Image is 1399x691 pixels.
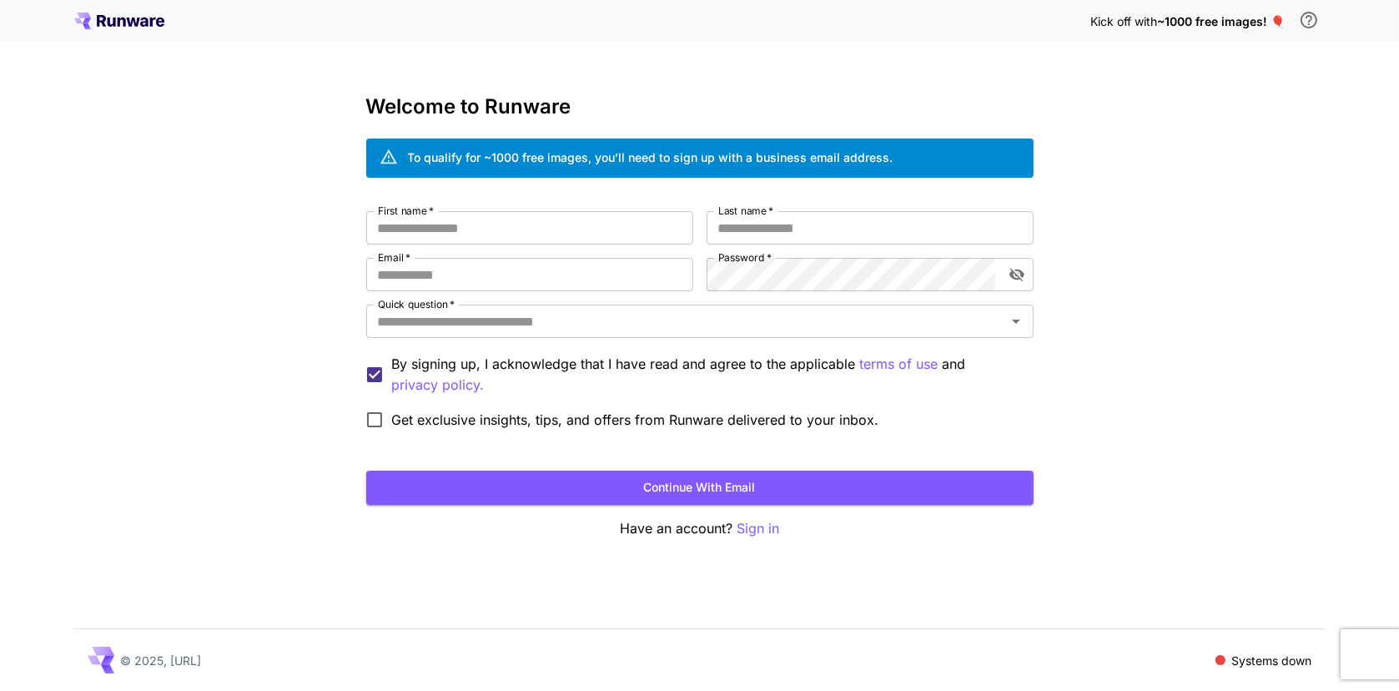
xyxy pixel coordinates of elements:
p: privacy policy. [392,375,485,396]
button: By signing up, I acknowledge that I have read and agree to the applicable and privacy policy. [860,354,939,375]
p: Systems down [1232,652,1312,669]
label: Last name [718,204,773,218]
h3: Welcome to Runware [366,95,1034,119]
span: Get exclusive insights, tips, and offers from Runware delivered to your inbox. [392,410,879,430]
button: By signing up, I acknowledge that I have read and agree to the applicable terms of use and [392,375,485,396]
span: Kick off with [1091,14,1158,28]
label: Quick question [378,297,455,311]
button: In order to qualify for free credit, you need to sign up with a business email address and click ... [1292,3,1326,37]
p: Have an account? [366,518,1034,539]
label: Email [378,250,410,265]
button: toggle password visibility [1002,260,1032,290]
div: To qualify for ~1000 free images, you’ll need to sign up with a business email address. [408,149,893,166]
button: Sign in [737,518,779,539]
button: Open [1004,310,1028,333]
label: First name [378,204,434,218]
span: ~1000 free images! 🎈 [1158,14,1286,28]
label: Password [718,250,772,265]
p: © 2025, [URL] [121,652,202,669]
p: terms of use [860,354,939,375]
button: Continue with email [366,471,1034,505]
p: By signing up, I acknowledge that I have read and agree to the applicable and [392,354,1020,396]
